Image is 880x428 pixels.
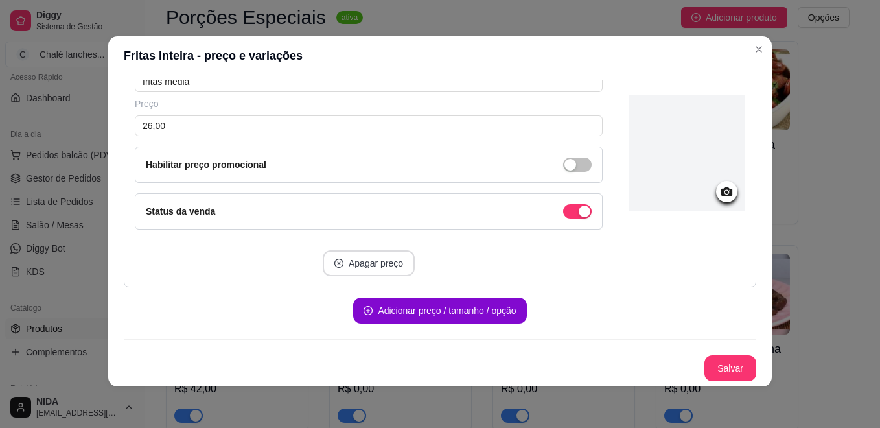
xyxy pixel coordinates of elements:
span: plus-circle [364,306,373,315]
button: Salvar [704,355,756,381]
button: Close [748,39,769,60]
input: Grande, pequeno, médio [135,71,603,92]
header: Fritas Inteira - preço e variações [108,36,772,75]
label: Habilitar preço promocional [146,160,266,170]
div: Preço [135,97,603,110]
button: close-circleApagar preço [323,250,415,276]
button: plus-circleAdicionar preço / tamanho / opção [353,298,526,324]
span: close-circle [334,259,343,268]
label: Status da venda [146,206,215,217]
